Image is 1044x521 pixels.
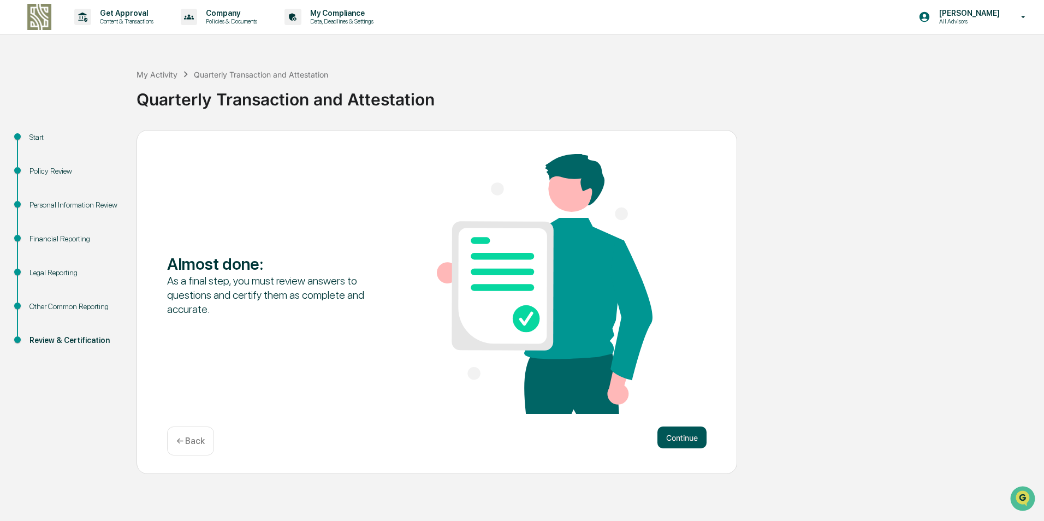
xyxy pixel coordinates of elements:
[37,84,179,94] div: Start new chat
[930,17,1005,25] p: All Advisors
[301,9,379,17] p: My Compliance
[186,87,199,100] button: Start new chat
[437,154,652,414] img: Almost done
[930,9,1005,17] p: [PERSON_NAME]
[197,9,263,17] p: Company
[37,94,138,103] div: We're available if you need us!
[29,199,119,211] div: Personal Information Review
[109,185,132,193] span: Pylon
[22,158,69,169] span: Data Lookup
[22,138,70,149] span: Preclearance
[29,335,119,346] div: Review & Certification
[91,9,159,17] p: Get Approval
[7,154,73,174] a: 🔎Data Lookup
[167,254,383,274] div: Almost done :
[11,139,20,147] div: 🖐️
[29,132,119,143] div: Start
[29,165,119,177] div: Policy Review
[7,133,75,153] a: 🖐️Preclearance
[11,84,31,103] img: 1746055101610-c473b297-6a78-478c-a979-82029cc54cd1
[11,23,199,40] p: How can we help?
[167,274,383,316] div: As a final step, you must review answers to questions and certify them as complete and accurate.
[29,233,119,245] div: Financial Reporting
[137,81,1039,109] div: Quarterly Transaction and Attestation
[90,138,135,149] span: Attestations
[301,17,379,25] p: Data, Deadlines & Settings
[29,267,119,279] div: Legal Reporting
[1009,485,1039,514] iframe: Open customer support
[657,427,707,448] button: Continue
[77,185,132,193] a: Powered byPylon
[79,139,88,147] div: 🗄️
[137,70,177,79] div: My Activity
[75,133,140,153] a: 🗄️Attestations
[176,436,205,446] p: ← Back
[197,17,263,25] p: Policies & Documents
[29,301,119,312] div: Other Common Reporting
[11,159,20,168] div: 🔎
[194,70,328,79] div: Quarterly Transaction and Attestation
[91,17,159,25] p: Content & Transactions
[26,4,52,30] img: logo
